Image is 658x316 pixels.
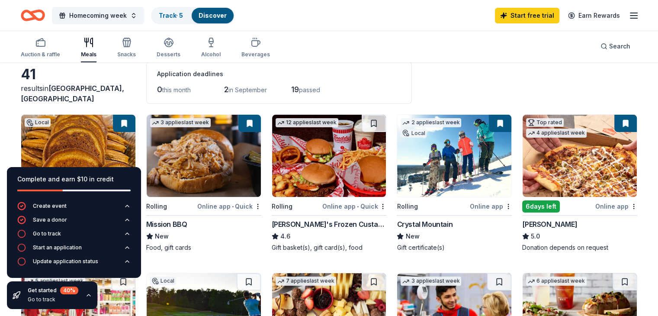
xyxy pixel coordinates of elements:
button: Meals [81,34,96,62]
div: Alcohol [201,51,221,58]
div: Start an application [33,244,82,251]
span: in [21,84,124,103]
span: 4.6 [280,231,290,242]
span: in September [228,86,267,94]
button: Track· 5Discover [151,7,234,24]
div: Local [401,129,427,138]
button: Beverages [241,34,270,62]
img: Image for Casey's [523,115,637,197]
button: Auction & raffle [21,34,60,62]
div: Top rated [526,118,564,127]
span: New [405,231,419,242]
div: Donation depends on request [522,243,637,252]
button: Start an application [17,243,131,257]
span: • [357,203,359,210]
button: Create event [17,202,131,216]
img: Image for Freddy's Frozen Custard & Steakburgers [272,115,386,197]
span: passed [299,86,320,94]
div: 7 applies last week [276,277,336,286]
div: Mission BBQ [146,219,187,229]
span: New [155,231,169,242]
div: Create event [33,203,67,210]
div: Online app Quick [197,201,261,212]
div: Application deadlines [157,69,401,79]
div: 6 days left [522,200,560,213]
div: 40 % [60,287,78,294]
div: 2 applies last week [401,118,461,127]
button: Homecoming week [52,7,144,24]
button: Search [594,38,637,55]
a: Image for Freddy's Frozen Custard & Steakburgers12 applieslast weekRollingOnline app•Quick[PERSON... [272,114,387,252]
div: Auction & raffle [21,51,60,58]
div: 4 applies last week [526,129,587,138]
div: Meals [81,51,96,58]
div: Get started [28,287,78,294]
div: Online app Quick [322,201,386,212]
a: Image for Casey'sTop rated4 applieslast week6days leftOnline app[PERSON_NAME]5.0Donation depends ... [522,114,637,252]
div: Rolling [272,201,292,212]
a: Earn Rewards [563,8,625,23]
button: Desserts [157,34,180,62]
span: 19 [291,85,299,94]
div: Update application status [33,258,98,265]
span: 2 [224,85,228,94]
div: Gift basket(s), gift card(s), food [272,243,387,252]
div: 12 applies last week [276,118,338,127]
span: Search [609,41,630,52]
div: Crystal Mountain [397,219,453,229]
span: 5.0 [531,231,540,242]
div: Rolling [146,201,167,212]
div: results [21,83,136,104]
div: [PERSON_NAME] [522,219,577,229]
span: Homecoming week [69,10,127,21]
a: Track· 5 [159,12,183,19]
div: Save a donor [33,216,67,223]
a: Home [21,5,45,26]
span: this month [162,86,191,94]
div: Beverages [241,51,270,58]
div: Rolling [397,201,417,212]
div: Online app [595,201,637,212]
button: Save a donor [17,216,131,229]
a: Image for Sweet Potato SensationsLocalRollingOnline appSweet Potato SensationsNewFood items [21,114,136,252]
img: Image for Sweet Potato Sensations [21,115,135,197]
a: Image for Crystal Mountain2 applieslast weekLocalRollingOnline appCrystal MountainNewGift certifi... [397,114,512,252]
div: Local [25,118,51,127]
div: Snacks [117,51,136,58]
div: 3 applies last week [150,118,211,127]
div: Gift certificate(s) [397,243,512,252]
div: Go to track [33,230,61,237]
button: Go to track [17,229,131,243]
div: Desserts [157,51,180,58]
img: Image for Crystal Mountain [397,115,511,197]
span: 0 [157,85,162,94]
button: Snacks [117,34,136,62]
button: Update application status [17,257,131,271]
div: Complete and earn $10 in credit [17,174,131,184]
div: Online app [470,201,512,212]
span: • [232,203,234,210]
span: [GEOGRAPHIC_DATA], [GEOGRAPHIC_DATA] [21,84,124,103]
div: Food, gift cards [146,243,261,252]
div: 6 applies last week [526,277,587,286]
button: Alcohol [201,34,221,62]
div: 41 [21,66,136,83]
a: Discover [199,12,227,19]
div: 3 applies last week [401,277,461,286]
a: Start free trial [495,8,559,23]
a: Image for Mission BBQ3 applieslast weekRollingOnline app•QuickMission BBQNewFood, gift cards [146,114,261,252]
img: Image for Mission BBQ [147,115,261,197]
div: [PERSON_NAME]'s Frozen Custard & Steakburgers [272,219,387,229]
div: Go to track [28,296,78,303]
div: Local [150,277,176,285]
